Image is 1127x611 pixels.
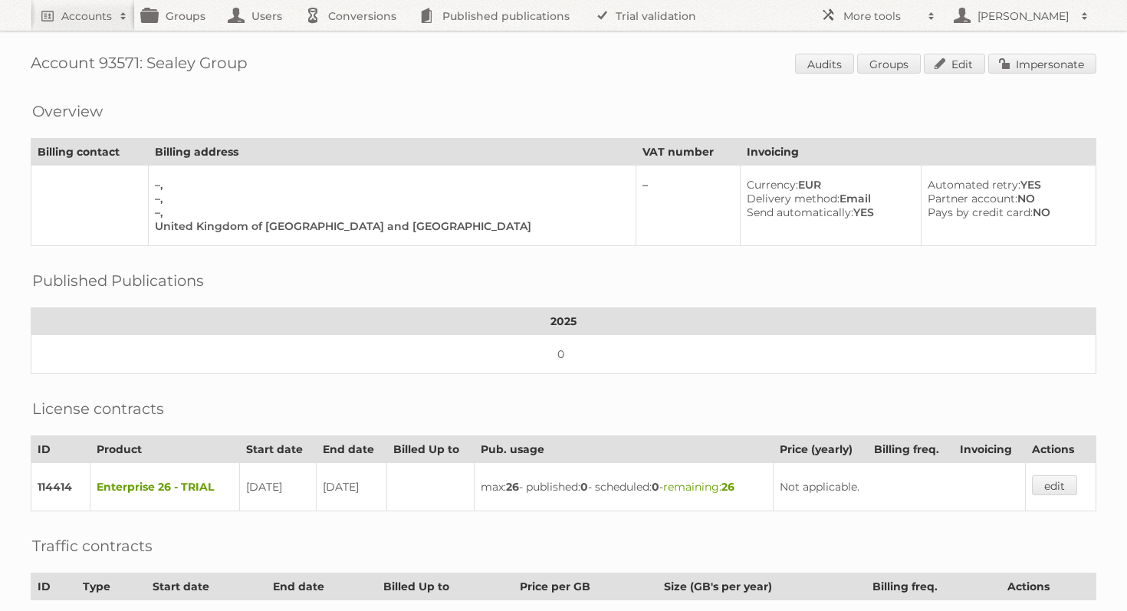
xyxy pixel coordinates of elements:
[747,178,798,192] span: Currency:
[76,573,146,600] th: Type
[774,463,1025,511] td: Not applicable.
[317,463,387,511] td: [DATE]
[988,54,1096,74] a: Impersonate
[866,573,1001,600] th: Billing freq.
[317,436,387,463] th: End date
[61,8,112,24] h2: Accounts
[747,192,909,205] div: Email
[90,436,239,463] th: Product
[377,573,514,600] th: Billed Up to
[843,8,920,24] h2: More tools
[32,269,204,292] h2: Published Publications
[928,205,1033,219] span: Pays by credit card:
[721,480,734,494] strong: 26
[636,139,741,166] th: VAT number
[747,178,909,192] div: EUR
[747,205,909,219] div: YES
[31,54,1096,77] h1: Account 93571: Sealey Group
[32,534,153,557] h2: Traffic contracts
[795,54,854,74] a: Audits
[31,335,1096,374] td: 0
[387,436,474,463] th: Billed Up to
[90,463,239,511] td: Enterprise 26 - TRIAL
[31,573,77,600] th: ID
[580,480,588,494] strong: 0
[31,139,149,166] th: Billing contact
[513,573,657,600] th: Price per GB
[868,436,954,463] th: Billing freq.
[924,54,985,74] a: Edit
[954,436,1025,463] th: Invoicing
[1032,475,1077,495] a: edit
[155,219,624,233] div: United Kingdom of [GEOGRAPHIC_DATA] and [GEOGRAPHIC_DATA]
[857,54,921,74] a: Groups
[928,178,1020,192] span: Automated retry:
[155,178,624,192] div: –,
[32,397,164,420] h2: License contracts
[657,573,866,600] th: Size (GB's per year)
[155,205,624,219] div: –,
[474,463,774,511] td: max: - published: - scheduled: -
[928,205,1083,219] div: NO
[928,192,1083,205] div: NO
[474,436,774,463] th: Pub. usage
[146,573,266,600] th: Start date
[1025,436,1096,463] th: Actions
[31,463,90,511] td: 114414
[148,139,636,166] th: Billing address
[506,480,519,494] strong: 26
[928,178,1083,192] div: YES
[31,308,1096,335] th: 2025
[663,480,734,494] span: remaining:
[1001,573,1096,600] th: Actions
[974,8,1073,24] h2: [PERSON_NAME]
[747,205,853,219] span: Send automatically:
[31,436,90,463] th: ID
[155,192,624,205] div: –,
[240,436,317,463] th: Start date
[636,166,741,246] td: –
[774,436,868,463] th: Price (yearly)
[652,480,659,494] strong: 0
[928,192,1017,205] span: Partner account:
[747,192,839,205] span: Delivery method:
[266,573,377,600] th: End date
[240,463,317,511] td: [DATE]
[32,100,103,123] h2: Overview
[741,139,1096,166] th: Invoicing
